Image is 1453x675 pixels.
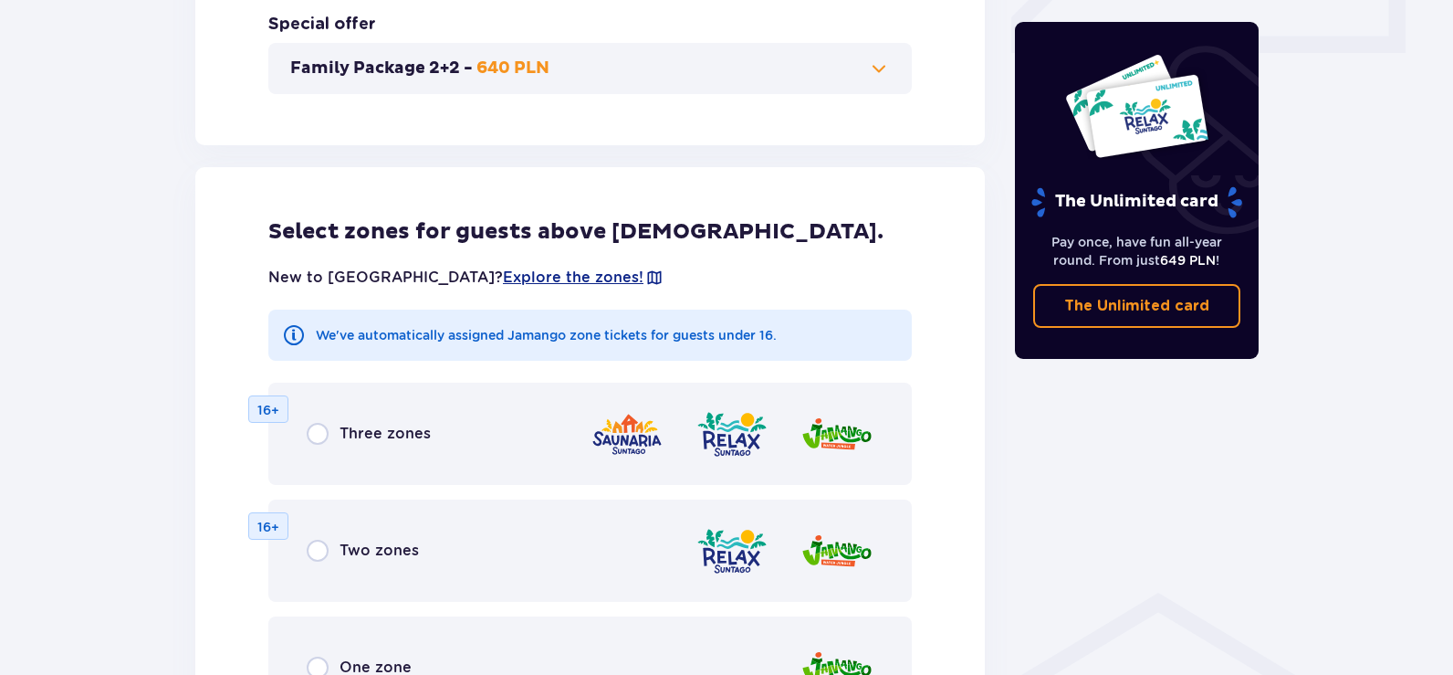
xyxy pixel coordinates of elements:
h3: Special offer [268,14,376,36]
img: Jamango [800,408,873,460]
p: We've automatically assigned Jamango zone tickets for guests under 16. [316,326,777,344]
p: New to [GEOGRAPHIC_DATA]? [268,268,664,288]
p: The Unlimited card [1030,186,1244,218]
img: Saunaria [591,408,664,460]
span: 649 PLN [1160,253,1216,268]
p: 16+ [257,518,279,536]
img: Jamango [800,525,873,577]
button: Family Package 2+2 -640 PLN [290,58,890,79]
p: Pay once, have fun all-year round. From just ! [1033,233,1241,269]
p: 640 PLN [476,58,549,79]
a: Explore the zones! [503,268,643,288]
img: Two entry cards to Suntago with the word 'UNLIMITED RELAX', featuring a white background with tro... [1064,53,1209,159]
p: The Unlimited card [1064,296,1209,316]
h2: Select zones for guests above [DEMOGRAPHIC_DATA]. [268,218,912,246]
a: The Unlimited card [1033,284,1241,328]
p: 16+ [257,401,279,419]
span: Three zones [340,424,431,444]
img: Relax [695,525,768,577]
p: Family Package 2+2 - [290,58,473,79]
span: Two zones [340,541,419,561]
img: Relax [695,408,768,460]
